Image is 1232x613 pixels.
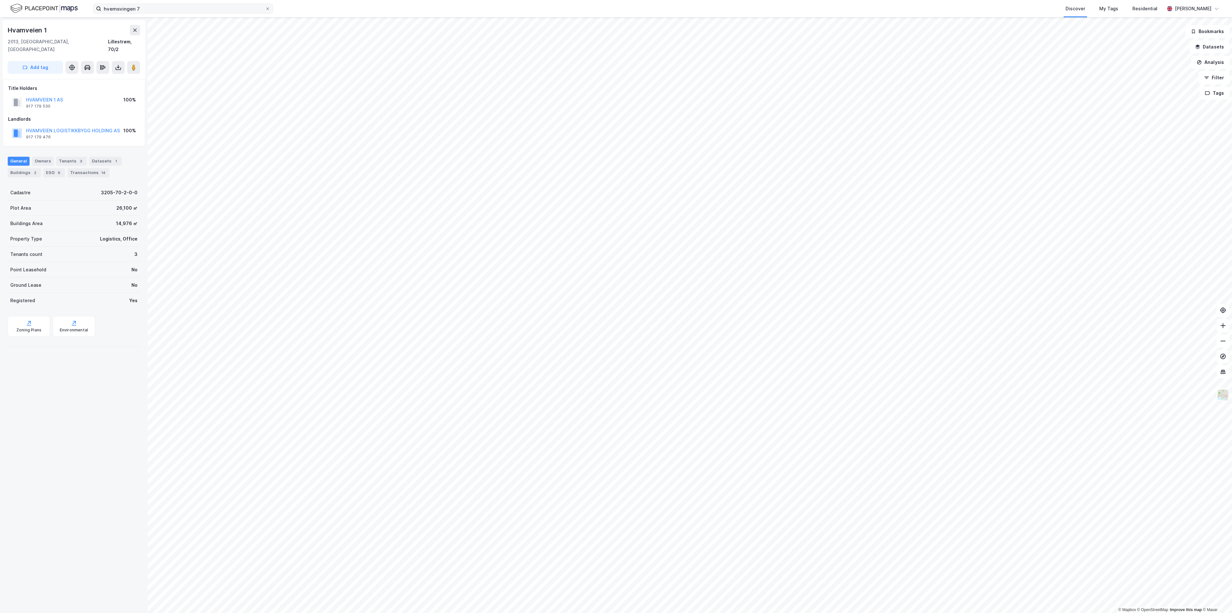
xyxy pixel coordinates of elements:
[32,170,38,176] div: 2
[100,170,107,176] div: 14
[10,266,46,274] div: Point Leasehold
[32,157,54,166] div: Owners
[8,157,30,166] div: General
[78,158,84,164] div: 3
[56,157,87,166] div: Tenants
[1099,5,1118,13] div: My Tags
[56,170,62,176] div: 6
[113,158,119,164] div: 1
[10,250,42,258] div: Tenants count
[8,115,140,123] div: Landlords
[1200,582,1232,613] iframe: Chat Widget
[108,38,140,53] div: Lillestrøm, 70/2
[1137,608,1168,612] a: OpenStreetMap
[89,157,122,166] div: Datasets
[1170,608,1202,612] a: Improve this map
[101,4,265,13] input: Search by address, cadastre, landlords, tenants or people
[129,297,138,304] div: Yes
[101,189,138,197] div: 3205-70-2-0-0
[16,328,41,333] div: Zoning Plans
[100,235,138,243] div: Logistics, Office
[26,135,51,140] div: 917 179 476
[116,204,138,212] div: 26,100 ㎡
[8,84,140,92] div: Title Holders
[10,220,42,227] div: Buildings Area
[1199,71,1229,84] button: Filter
[131,266,138,274] div: No
[1190,40,1229,53] button: Datasets
[8,168,41,177] div: Buildings
[8,38,108,53] div: 2013, [GEOGRAPHIC_DATA], [GEOGRAPHIC_DATA]
[8,25,48,35] div: Hvamveien 1
[123,96,136,104] div: 100%
[1200,87,1229,100] button: Tags
[1191,56,1229,69] button: Analysis
[67,168,109,177] div: Transactions
[8,61,63,74] button: Add tag
[10,204,31,212] div: Plot Area
[123,127,136,135] div: 100%
[1132,5,1157,13] div: Residential
[1175,5,1211,13] div: [PERSON_NAME]
[131,281,138,289] div: No
[1185,25,1229,38] button: Bookmarks
[10,297,35,304] div: Registered
[60,328,88,333] div: Environmental
[10,3,78,14] img: logo.f888ab2527a4732fd821a326f86c7f29.svg
[10,281,41,289] div: Ground Lease
[1066,5,1085,13] div: Discover
[10,235,42,243] div: Property Type
[10,189,31,197] div: Cadastre
[116,220,138,227] div: 14,976 ㎡
[1217,389,1229,401] img: Z
[1118,608,1136,612] a: Mapbox
[26,104,50,109] div: 917 179 530
[134,250,138,258] div: 3
[43,168,65,177] div: ESG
